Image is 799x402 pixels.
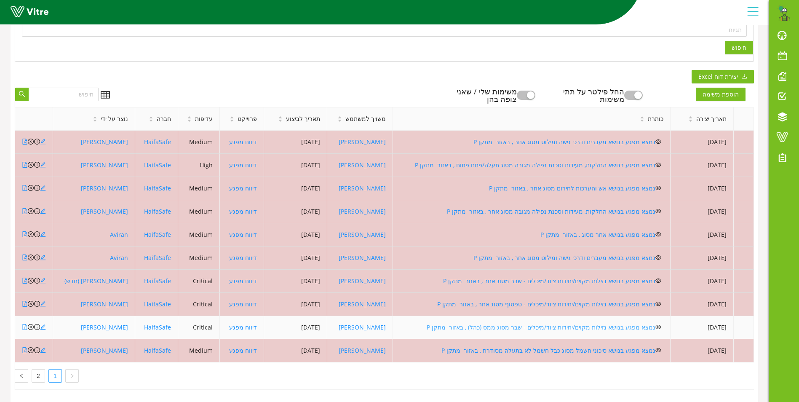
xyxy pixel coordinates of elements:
[22,347,28,353] span: file-pdf
[178,154,220,177] td: High
[229,230,257,239] a: דיווח מפגע
[144,184,171,192] a: HaifaSafe
[28,324,34,330] span: close-circle
[34,301,40,307] span: info-circle
[339,323,386,331] a: [PERSON_NAME]
[28,301,34,307] span: close-circle
[264,316,327,339] td: [DATE]
[229,323,257,331] a: דיווח מפגע
[339,138,386,146] a: [PERSON_NAME]
[655,231,661,237] span: eye
[229,184,257,192] a: דיווח מפגע
[655,255,661,260] span: eye
[40,301,46,307] span: edit
[22,138,28,146] a: file-pdf
[187,115,192,120] span: caret-up
[671,270,734,293] td: [DATE]
[339,207,386,215] a: [PERSON_NAME]
[15,369,28,383] button: left
[110,230,128,239] a: Aviran
[28,231,34,237] span: close-circle
[688,118,693,123] span: caret-down
[178,316,220,339] td: Critical
[229,161,257,169] a: דיווח מפגע
[178,247,220,270] td: Medium
[655,208,661,214] span: eye
[671,154,734,177] td: [DATE]
[264,247,327,270] td: [DATE]
[40,323,46,331] a: edit
[144,300,171,308] a: HaifaSafe
[443,277,655,285] a: נמצא מפגע בנושא נזילות מקוים/יחידות ציוד/מיכלים - שבר מסוג אחר , באזור מתקן P
[22,300,28,308] a: file-pdf
[229,346,257,354] a: דיווח מפגע
[22,184,28,192] a: file-pdf
[48,369,62,383] li: 1
[655,324,661,330] span: eye
[93,118,97,123] span: caret-down
[187,118,192,123] span: caret-down
[441,346,655,354] a: נמצא מפגע בנושא סיכוני חשמל מסוג כבל חשמל לא בתעלה מסודרת , באזור מתקן P
[144,323,171,331] a: HaifaSafe
[22,301,28,307] span: file-pdf
[178,177,220,200] td: Medium
[264,200,327,223] td: [DATE]
[178,223,220,247] td: Medium
[144,138,171,146] a: HaifaSafe
[65,369,79,383] li: העמוד הקודם
[40,230,46,239] a: edit
[732,43,746,52] span: חיפוש
[144,254,171,262] a: HaifaSafe
[149,115,153,120] span: caret-up
[81,300,128,308] a: [PERSON_NAME]
[40,162,46,168] span: edit
[671,339,734,362] td: [DATE]
[22,254,28,262] a: file-pdf
[22,161,28,169] a: file-pdf
[22,162,28,168] span: file-pdf
[178,293,220,316] td: Critical
[34,278,40,284] span: info-circle
[81,184,128,192] a: [PERSON_NAME]
[264,177,327,200] td: [DATE]
[28,185,34,191] span: close-circle
[229,277,257,285] a: דיווח מפגע
[688,115,693,120] span: caret-up
[415,161,655,169] a: נמצא מפגע בנושא החלקות, מעידות וסכנת נפילה מגובה מסוג תעלה/פתח פתוח , באזור מתקן P
[264,293,327,316] td: [DATE]
[671,293,734,316] td: [DATE]
[101,90,110,99] span: table
[230,118,234,123] span: caret-down
[22,231,28,237] span: file-pdf
[22,230,28,239] a: file-pdf
[473,254,655,262] a: נמצא מפגע בנושא מעברים ודרכי גישה ומילוט מסוג אחר , באזור מתקן P
[22,323,28,331] a: file-pdf
[49,370,61,382] a: 1
[32,369,45,383] li: 2
[264,154,327,177] td: [DATE]
[339,300,386,308] a: [PERSON_NAME]
[40,207,46,215] a: edit
[40,324,46,330] span: edit
[101,114,128,123] span: נוצר על ידי
[28,139,34,145] span: close-circle
[69,373,75,378] span: right
[447,207,655,215] a: נמצא מפגע בנושא החלקות, מעידות וסכנת נפילה מגובה מסוג אחר , באזור מתקן P
[696,114,727,123] span: תאריך יצירה
[229,300,257,308] a: דיווח מפגע
[696,88,746,101] span: הוספת משימה
[229,138,257,146] a: דיווח מפגע
[34,324,40,330] span: info-circle
[671,316,734,339] td: [DATE]
[339,254,386,262] a: [PERSON_NAME]
[427,323,655,331] a: נמצא מפגע בנושא נזילות מקוים/יחידות ציוד/מיכלים - שבר מסוג ממס (כהל) , באזור מתקן P
[345,114,386,123] span: משויך למשתמש
[339,346,386,354] a: [PERSON_NAME]
[337,115,342,120] span: caret-up
[40,161,46,169] a: edit
[648,114,663,123] span: כותרת
[229,207,257,215] a: דיווח מפגע
[339,184,386,192] a: [PERSON_NAME]
[81,138,128,146] a: [PERSON_NAME]
[264,223,327,247] td: [DATE]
